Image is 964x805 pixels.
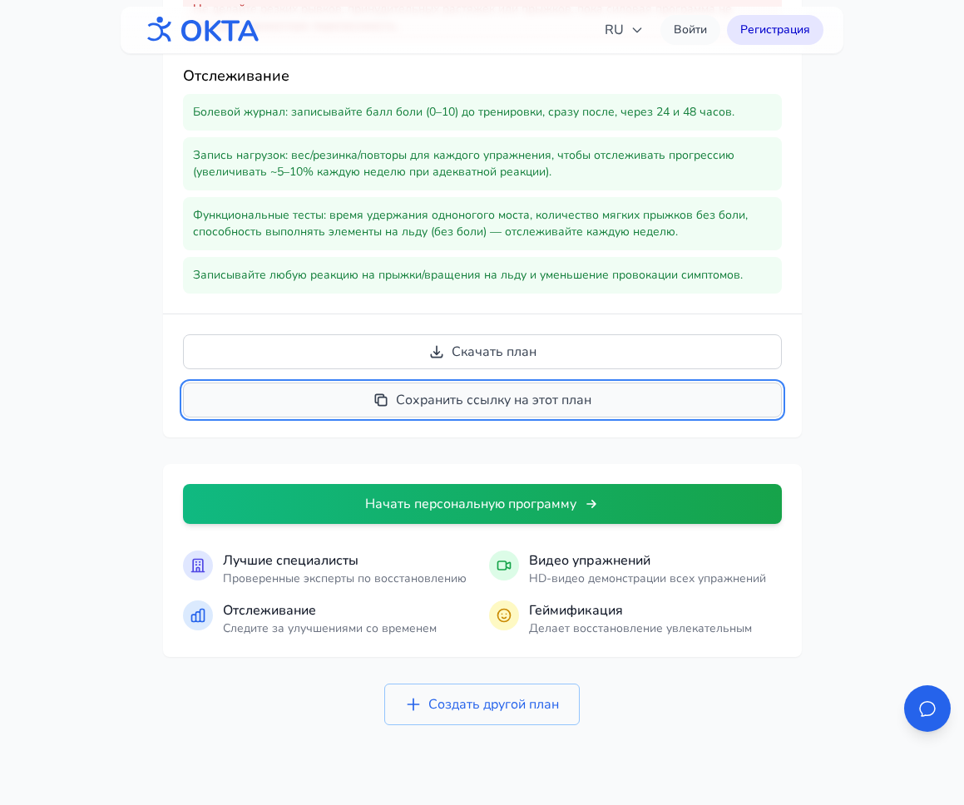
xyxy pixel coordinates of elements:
a: Войти [660,15,720,45]
div: Записывайте любую реакцию на прыжки/вращения на льду и уменьшение провокации симптомов. [183,257,782,294]
p: Следите за улучшениями со временем [223,620,437,637]
div: Болевой журнал: записывайте балл боли (0–10) до тренировки, сразу после, через 24 и 48 часов. [183,94,782,131]
h4: Видео упражнений [529,551,766,570]
div: Запись нагрузок: вес/резинка/повторы для каждого упражнения, чтобы отслеживать прогрессию (увелич... [183,137,782,190]
button: RU [595,13,654,47]
span: RU [605,20,644,40]
h4: Геймификация [529,600,752,620]
button: Создать другой план [384,684,580,725]
h3: Отслеживание [183,64,782,87]
div: Функциональные тесты: время удержания одноногого моста, количество мягких прыжков без боли, спосо... [183,197,782,250]
h4: Отслеживание [223,600,437,620]
a: Регистрация [727,15,823,45]
p: HD-видео демонстрации всех упражнений [529,570,766,587]
h4: Лучшие специалисты [223,551,467,570]
p: Проверенные эксперты по восстановлению [223,570,467,587]
button: Начать персональную программу [183,484,782,524]
button: Скачать план [183,334,782,369]
p: Делает восстановление увлекательным [529,620,752,637]
img: OKTA logo [141,8,260,52]
button: Сохранить ссылку на этот план [183,383,782,417]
